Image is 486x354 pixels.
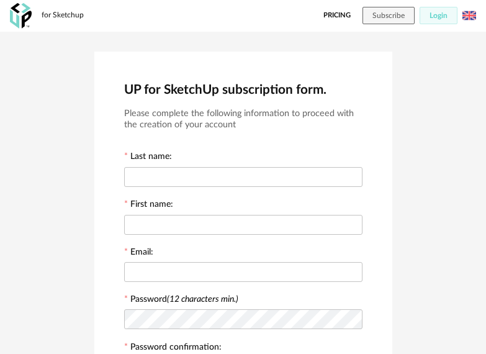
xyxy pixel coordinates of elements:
[167,295,238,304] i: (12 characters min.)
[124,200,173,211] label: First name:
[124,81,362,98] h2: UP for SketchUp subscription form.
[362,7,415,24] button: Subscribe
[430,12,448,19] span: Login
[42,11,84,20] div: for Sketchup
[420,7,457,24] button: Login
[124,152,172,163] label: Last name:
[130,295,238,304] label: Password
[372,12,405,19] span: Subscribe
[124,248,153,259] label: Email:
[462,9,476,22] img: us
[10,3,32,29] img: OXP
[124,108,362,131] h3: Please complete the following information to proceed with the creation of your account
[124,343,222,354] label: Password confirmation:
[323,7,351,24] a: Pricing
